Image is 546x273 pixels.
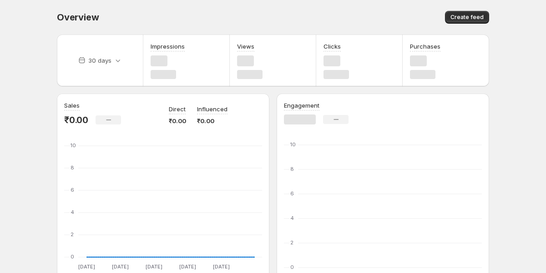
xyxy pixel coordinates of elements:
text: [DATE] [78,263,95,270]
text: 8 [290,166,294,172]
h3: Sales [64,101,80,110]
span: Overview [57,12,99,23]
h3: Purchases [410,42,440,51]
p: ₹0.00 [169,116,186,125]
h3: Clicks [324,42,341,51]
text: [DATE] [146,263,162,270]
p: 30 days [88,56,111,65]
text: 6 [71,187,74,193]
text: 0 [290,264,294,270]
text: 10 [290,141,296,148]
text: 6 [290,190,294,197]
text: [DATE] [112,263,129,270]
span: Create feed [450,14,484,21]
p: Influenced [197,104,227,114]
text: 8 [71,164,74,171]
text: 0 [71,253,74,260]
text: [DATE] [213,263,230,270]
text: 10 [71,142,76,149]
p: Direct [169,104,186,114]
h3: Impressions [151,42,185,51]
text: 2 [290,239,293,246]
h3: Engagement [284,101,319,110]
p: ₹0.00 [64,114,88,125]
button: Create feed [445,11,489,24]
text: [DATE] [179,263,196,270]
h3: Views [237,42,254,51]
p: ₹0.00 [197,116,227,125]
text: 2 [71,231,74,238]
text: 4 [290,215,294,221]
text: 4 [71,209,74,215]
